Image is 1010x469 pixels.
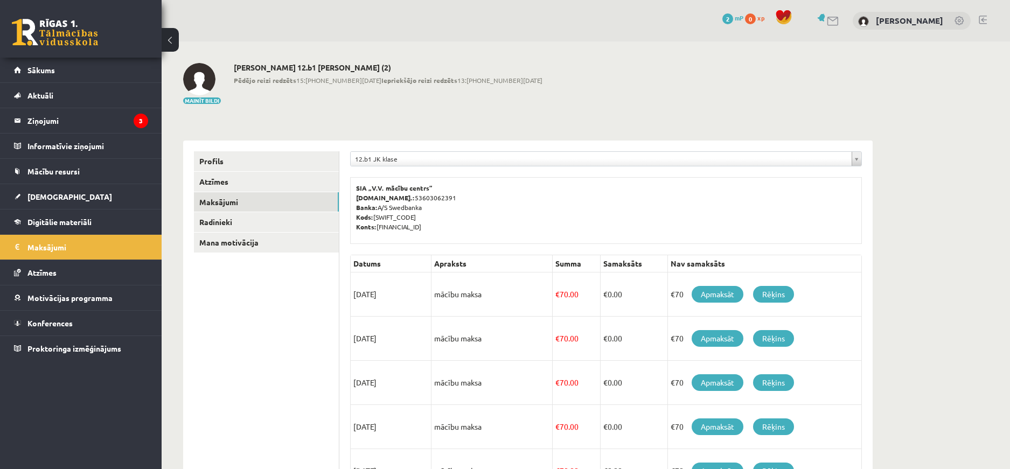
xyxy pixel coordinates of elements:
span: € [603,422,608,431]
span: Digitālie materiāli [27,217,92,227]
th: Samaksāts [600,255,667,272]
a: Apmaksāt [692,330,743,347]
th: Datums [351,255,431,272]
td: 70.00 [553,272,601,317]
td: 0.00 [600,317,667,361]
span: € [555,289,560,299]
a: Apmaksāt [692,286,743,303]
td: [DATE] [351,361,431,405]
span: Motivācijas programma [27,293,113,303]
a: Digitālie materiāli [14,209,148,234]
td: €70 [667,272,861,317]
span: € [603,289,608,299]
td: €70 [667,405,861,449]
td: 0.00 [600,361,667,405]
a: Radinieki [194,212,339,232]
a: Profils [194,151,339,171]
td: 0.00 [600,405,667,449]
a: [DEMOGRAPHIC_DATA] [14,184,148,209]
span: 0 [745,13,756,24]
b: Kods: [356,213,373,221]
a: 2 mP [722,13,743,22]
img: Ralfs Cipulis [858,16,869,27]
a: Apmaksāt [692,418,743,435]
span: Sākums [27,65,55,75]
span: € [555,377,560,387]
a: Rēķins [753,330,794,347]
span: xp [757,13,764,22]
b: Iepriekšējo reizi redzēts [381,76,457,85]
a: [PERSON_NAME] [876,15,943,26]
span: € [603,377,608,387]
a: Rēķins [753,286,794,303]
h2: [PERSON_NAME] 12.b1 [PERSON_NAME] (2) [234,63,542,72]
th: Apraksts [431,255,553,272]
td: [DATE] [351,317,431,361]
b: [DOMAIN_NAME].: [356,193,415,202]
img: Ralfs Cipulis [183,63,215,95]
b: Konts: [356,222,377,231]
a: Ziņojumi3 [14,108,148,133]
button: Mainīt bildi [183,97,221,104]
td: 70.00 [553,405,601,449]
a: Atzīmes [14,260,148,285]
a: Mācību resursi [14,159,148,184]
td: 0.00 [600,272,667,317]
p: 53603062391 A/S Swedbanka [SWIFT_CODE] [FINANCIAL_ID] [356,183,856,232]
td: [DATE] [351,272,431,317]
span: € [555,333,560,343]
b: SIA „V.V. mācību centrs” [356,184,433,192]
legend: Informatīvie ziņojumi [27,134,148,158]
span: 15:[PHONE_NUMBER][DATE] 13:[PHONE_NUMBER][DATE] [234,75,542,85]
span: Mācību resursi [27,166,80,176]
a: Rēķins [753,418,794,435]
b: Banka: [356,203,378,212]
td: mācību maksa [431,361,553,405]
span: [DEMOGRAPHIC_DATA] [27,192,112,201]
span: Atzīmes [27,268,57,277]
legend: Ziņojumi [27,108,148,133]
a: Informatīvie ziņojumi [14,134,148,158]
a: Sākums [14,58,148,82]
a: Mana motivācija [194,233,339,253]
td: 70.00 [553,317,601,361]
a: Proktoringa izmēģinājums [14,336,148,361]
span: Proktoringa izmēģinājums [27,344,121,353]
i: 3 [134,114,148,128]
td: €70 [667,317,861,361]
legend: Maksājumi [27,235,148,260]
th: Summa [553,255,601,272]
span: 12.b1 JK klase [355,152,847,166]
span: 2 [722,13,733,24]
td: mācību maksa [431,405,553,449]
span: Konferences [27,318,73,328]
a: 0 xp [745,13,770,22]
td: 70.00 [553,361,601,405]
span: € [603,333,608,343]
a: Atzīmes [194,172,339,192]
td: mācību maksa [431,272,553,317]
a: Konferences [14,311,148,335]
span: Aktuāli [27,90,53,100]
td: [DATE] [351,405,431,449]
a: 12.b1 JK klase [351,152,861,166]
a: Rēķins [753,374,794,391]
a: Motivācijas programma [14,285,148,310]
a: Apmaksāt [692,374,743,391]
a: Aktuāli [14,83,148,108]
td: mācību maksa [431,317,553,361]
b: Pēdējo reizi redzēts [234,76,296,85]
a: Maksājumi [14,235,148,260]
a: Maksājumi [194,192,339,212]
a: Rīgas 1. Tālmācības vidusskola [12,19,98,46]
th: Nav samaksāts [667,255,861,272]
td: €70 [667,361,861,405]
span: mP [735,13,743,22]
span: € [555,422,560,431]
